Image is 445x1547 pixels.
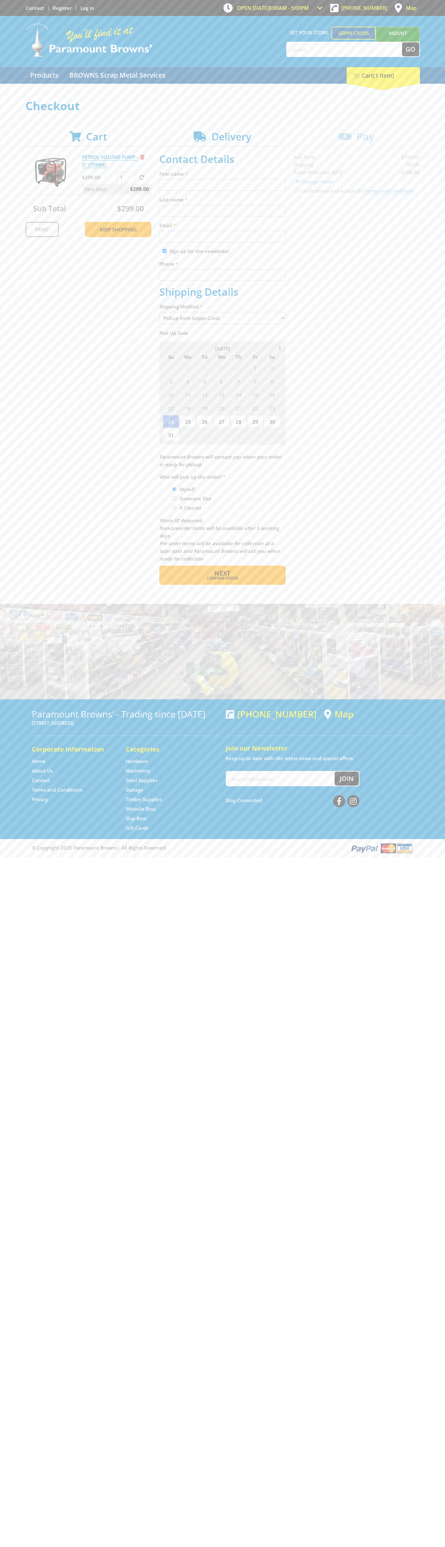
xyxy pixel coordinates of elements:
span: 10 [163,388,179,401]
span: 1 [247,362,263,374]
a: Go to the Wheelie Bins page [126,806,156,812]
span: Su [163,353,179,361]
button: Go [402,42,419,56]
h5: Join our Newsletter [226,744,414,753]
span: 5 [247,428,263,441]
a: Go to the BROWNS Scrap Metal Services page [65,67,170,84]
h3: Paramount Browns' - Trading since [DATE] [32,709,219,719]
span: 26 [197,415,213,428]
a: Go to the Privacy page [32,796,48,803]
span: 8 [247,375,263,388]
a: Gepps Cross [331,27,376,39]
span: $299.00 [130,184,149,194]
span: 28 [230,415,247,428]
a: Go to the Contact page [32,777,50,784]
button: Next Confirm order [159,566,286,585]
input: Please select who will pick up the order. [172,487,176,491]
a: Go to the Home page [32,758,45,765]
span: 21 [230,402,247,414]
span: 20 [213,402,230,414]
button: Join [335,772,359,786]
span: Set your store [286,27,332,38]
a: Go to the Terms and Conditions page [32,787,82,793]
span: 28 [180,362,196,374]
span: 30 [264,415,280,428]
a: View a map of Gepps Cross location [324,709,353,719]
em: Photo ID Required. Non-preorder items will be available after 5 working days Pre-order items will... [159,517,280,562]
em: Paramount Browns will contact you when your order is ready for pickup [159,454,281,468]
a: Keep Shopping [85,222,151,237]
span: 4 [180,375,196,388]
a: Go to the Steel Supplies page [126,777,157,784]
span: 27 [213,415,230,428]
a: Go to the Timber Supplies page [126,796,162,803]
span: Fr [247,353,263,361]
span: 16 [264,388,280,401]
img: Paramount Browns' [25,22,153,58]
span: 27 [163,362,179,374]
a: Print [25,222,59,237]
span: 25 [180,415,196,428]
span: 9 [264,375,280,388]
span: 5 [197,375,213,388]
span: 11 [180,388,196,401]
a: Mount [PERSON_NAME] [376,27,420,51]
span: (1 item) [373,72,394,79]
span: Tu [197,353,213,361]
label: Last name [159,196,286,203]
label: Email [159,222,286,229]
span: 7 [230,375,247,388]
span: 23 [264,402,280,414]
input: Search [287,42,402,56]
span: 4 [230,428,247,441]
span: Th [230,353,247,361]
span: $299.00 [117,203,144,214]
label: First name [159,170,286,178]
span: 3 [213,428,230,441]
span: 17 [163,402,179,414]
a: Go to the Hardware page [126,758,148,765]
a: Log in [80,5,94,11]
input: Your email address [226,772,335,786]
span: 2 [264,362,280,374]
div: Stay Connected [226,793,359,808]
span: 19 [197,402,213,414]
span: 14 [230,388,247,401]
span: [DATE] [215,345,230,352]
img: PayPal, Mastercard, Visa accepted [350,842,414,854]
a: PETROL VOLUME PUMP - 3" (75MM) [82,154,138,168]
span: 2 [197,428,213,441]
h5: Corporate Information [32,745,113,754]
img: PETROL VOLUME PUMP - 3" (75MM) [31,153,70,191]
a: Go to the Storage page [126,787,143,793]
a: Go to the Contact page [26,5,44,11]
span: 29 [197,362,213,374]
input: Please select who will pick up the order. [172,496,176,500]
span: We [213,353,230,361]
p: Keep up to date with the latest news and special offers. [226,754,414,762]
span: Cart [86,130,107,143]
p: [STREET_ADDRESS] [32,719,219,727]
span: 30 [213,362,230,374]
a: Go to the Skip Bins page [126,815,146,822]
select: Please select a shipping method. [159,312,286,324]
label: Pick Up Date [159,329,286,337]
input: Please select who will pick up the order. [172,505,176,510]
a: Go to the Gift Cards page [126,825,148,831]
span: 31 [230,362,247,374]
span: 6 [213,375,230,388]
a: Go to the About Us page [32,767,53,774]
a: Remove from cart [140,154,144,160]
span: 31 [163,428,179,441]
span: Sub Total [33,203,66,214]
label: Who will pick up the order? [159,473,286,481]
span: Next [214,569,230,577]
span: 29 [247,415,263,428]
div: ® Copyright 2025 Paramount Browns'. All Rights Reserved. [25,842,420,854]
label: Someone Else [177,493,214,504]
label: Sign up for the newsletter [170,248,229,254]
input: Please enter your first name. [159,179,286,191]
input: Please enter your telephone number. [159,269,286,281]
a: Go to the registration page [53,5,72,11]
span: 1 [180,428,196,441]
